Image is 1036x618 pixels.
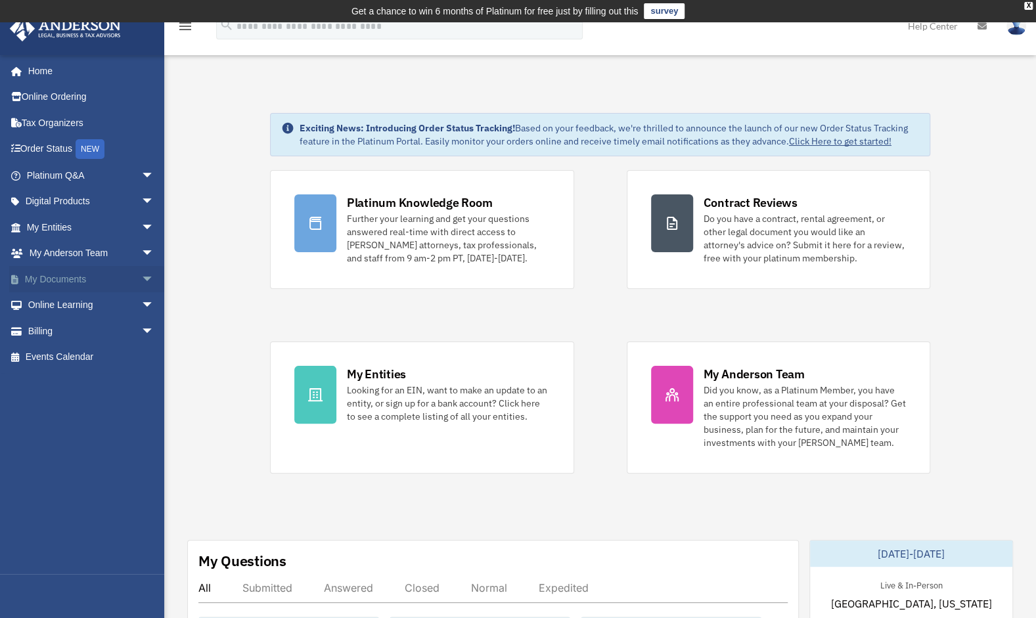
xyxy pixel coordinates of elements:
[198,551,286,571] div: My Questions
[141,214,168,241] span: arrow_drop_down
[9,344,174,370] a: Events Calendar
[9,318,174,344] a: Billingarrow_drop_down
[9,188,174,215] a: Digital Productsarrow_drop_down
[471,581,507,594] div: Normal
[627,170,931,289] a: Contract Reviews Do you have a contract, rental agreement, or other legal document you would like...
[141,266,168,293] span: arrow_drop_down
[9,110,174,136] a: Tax Organizers
[9,136,174,163] a: Order StatusNEW
[347,194,493,211] div: Platinum Knowledge Room
[270,170,574,289] a: Platinum Knowledge Room Further your learning and get your questions answered real-time with dire...
[177,23,193,34] a: menu
[869,577,953,591] div: Live & In-Person
[9,58,168,84] a: Home
[1006,16,1026,35] img: User Pic
[405,581,439,594] div: Closed
[300,121,920,148] div: Based on your feedback, we're thrilled to announce the launch of our new Order Status Tracking fe...
[347,384,550,423] div: Looking for an EIN, want to make an update to an entity, or sign up for a bank account? Click her...
[141,162,168,189] span: arrow_drop_down
[9,84,174,110] a: Online Ordering
[141,240,168,267] span: arrow_drop_down
[76,139,104,159] div: NEW
[141,292,168,319] span: arrow_drop_down
[9,292,174,319] a: Online Learningarrow_drop_down
[704,212,907,265] div: Do you have a contract, rental agreement, or other legal document you would like an attorney's ad...
[9,214,174,240] a: My Entitiesarrow_drop_down
[789,135,891,147] a: Click Here to get started!
[351,3,639,19] div: Get a chance to win 6 months of Platinum for free just by filling out this
[704,194,798,211] div: Contract Reviews
[644,3,685,19] a: survey
[242,581,292,594] div: Submitted
[539,581,589,594] div: Expedited
[300,122,515,134] strong: Exciting News: Introducing Order Status Tracking!
[9,266,174,292] a: My Documentsarrow_drop_down
[270,342,574,474] a: My Entities Looking for an EIN, want to make an update to an entity, or sign up for a bank accoun...
[324,581,373,594] div: Answered
[9,162,174,188] a: Platinum Q&Aarrow_drop_down
[830,596,991,611] span: [GEOGRAPHIC_DATA], [US_STATE]
[198,581,211,594] div: All
[704,384,907,449] div: Did you know, as a Platinum Member, you have an entire professional team at your disposal? Get th...
[141,318,168,345] span: arrow_drop_down
[9,240,174,267] a: My Anderson Teamarrow_drop_down
[1024,2,1033,10] div: close
[141,188,168,215] span: arrow_drop_down
[704,366,805,382] div: My Anderson Team
[219,18,234,32] i: search
[810,541,1012,567] div: [DATE]-[DATE]
[177,18,193,34] i: menu
[347,212,550,265] div: Further your learning and get your questions answered real-time with direct access to [PERSON_NAM...
[347,366,406,382] div: My Entities
[627,342,931,474] a: My Anderson Team Did you know, as a Platinum Member, you have an entire professional team at your...
[6,16,125,41] img: Anderson Advisors Platinum Portal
